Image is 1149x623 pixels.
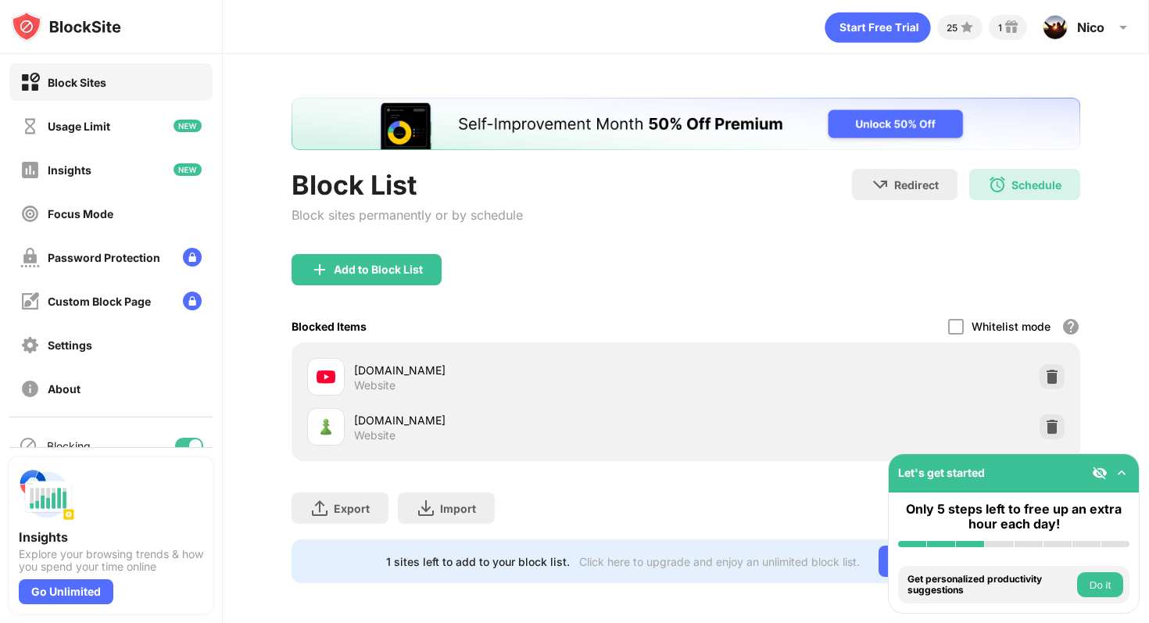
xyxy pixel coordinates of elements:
[334,263,423,276] div: Add to Block List
[1077,20,1104,35] div: Nico
[1043,15,1068,40] img: ACg8ocKEGP9_aq-Uz6OxZlGMw5GH9gOFXQOfivsaLOdtqMGAa3s-7fjQ0g=s96-c
[20,73,40,92] img: block-on.svg
[1011,178,1061,192] div: Schedule
[894,178,939,192] div: Redirect
[1114,465,1129,481] img: omni-setup-toggle.svg
[19,529,203,545] div: Insights
[317,367,335,386] img: favicons
[183,292,202,310] img: lock-menu.svg
[48,76,106,89] div: Block Sites
[947,22,957,34] div: 25
[907,574,1073,596] div: Get personalized productivity suggestions
[317,417,335,436] img: favicons
[1092,465,1108,481] img: eye-not-visible.svg
[998,22,1002,34] div: 1
[898,466,985,479] div: Let's get started
[48,163,91,177] div: Insights
[972,320,1051,333] div: Whitelist mode
[440,502,476,515] div: Import
[20,335,40,355] img: settings-off.svg
[354,428,396,442] div: Website
[1077,572,1123,597] button: Do it
[879,546,986,577] div: Go Unlimited
[19,579,113,604] div: Go Unlimited
[957,18,976,37] img: points-small.svg
[825,12,931,43] div: animation
[47,439,91,453] div: Blocking
[174,163,202,176] img: new-icon.svg
[11,11,121,42] img: logo-blocksite.svg
[183,248,202,267] img: lock-menu.svg
[19,467,75,523] img: push-insights.svg
[354,362,685,378] div: [DOMAIN_NAME]
[1002,18,1021,37] img: reward-small.svg
[20,292,40,311] img: customize-block-page-off.svg
[354,412,685,428] div: [DOMAIN_NAME]
[48,295,151,308] div: Custom Block Page
[48,120,110,133] div: Usage Limit
[48,338,92,352] div: Settings
[292,320,367,333] div: Blocked Items
[292,98,1080,150] iframe: Banner
[20,379,40,399] img: about-off.svg
[334,502,370,515] div: Export
[19,548,203,573] div: Explore your browsing trends & how you spend your time online
[20,160,40,180] img: insights-off.svg
[20,116,40,136] img: time-usage-off.svg
[48,251,160,264] div: Password Protection
[48,207,113,220] div: Focus Mode
[386,555,570,568] div: 1 sites left to add to your block list.
[292,207,523,223] div: Block sites permanently or by schedule
[19,436,38,455] img: blocking-icon.svg
[898,502,1129,532] div: Only 5 steps left to free up an extra hour each day!
[20,204,40,224] img: focus-off.svg
[20,248,40,267] img: password-protection-off.svg
[174,120,202,132] img: new-icon.svg
[48,382,81,396] div: About
[292,169,523,201] div: Block List
[354,378,396,392] div: Website
[579,555,860,568] div: Click here to upgrade and enjoy an unlimited block list.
